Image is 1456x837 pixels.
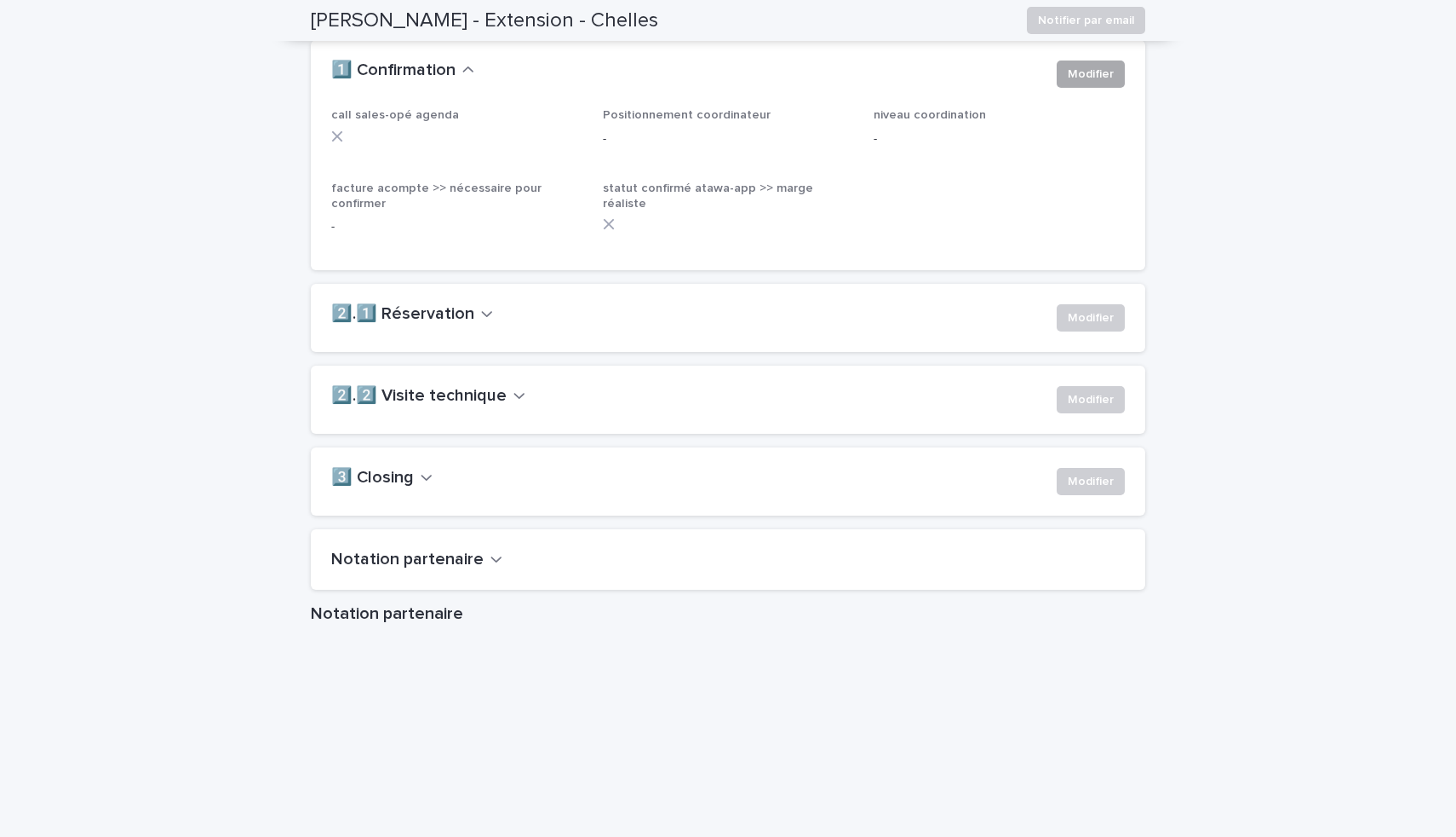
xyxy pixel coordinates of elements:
button: 3️⃣ Closing [331,468,433,488]
span: Notifier par email [1038,12,1134,29]
span: niveau coordination [874,109,986,121]
h2: 2️⃣.1️⃣ Réservation [331,304,474,325]
button: Modifier [1057,304,1125,332]
button: 2️⃣.1️⃣ Réservation [331,304,493,325]
button: Modifier [1057,468,1125,495]
button: Notifier par email [1027,7,1145,34]
button: Modifier [1057,386,1125,413]
button: Modifier [1057,61,1125,88]
span: Modifier [1068,66,1114,83]
span: Modifier [1068,473,1114,490]
span: Modifier [1068,309,1114,326]
h2: Notation partenaire [331,550,484,570]
h2: 3️⃣ Closing [331,468,414,488]
span: Modifier [1068,391,1114,408]
p: - [331,218,582,236]
h2: 2️⃣.2️⃣ Visite technique [331,386,507,407]
h1: Notation partenaire [311,603,1145,624]
span: facture acompte >> nécessaire pour confirmer [331,182,542,209]
span: call sales-opé agenda [331,109,459,121]
button: 2️⃣.2️⃣ Visite technique [331,386,525,407]
p: - [874,130,1125,148]
button: 1️⃣ Confirmation [331,61,474,81]
button: Notation partenaire [331,550,502,570]
span: statut confirmé atawa-app >> marge réaliste [603,182,813,209]
p: - [603,130,854,148]
h2: [PERSON_NAME] - Extension - Chelles [311,9,658,33]
h2: 1️⃣ Confirmation [331,61,456,81]
span: Positionnement coordinateur [603,109,771,121]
